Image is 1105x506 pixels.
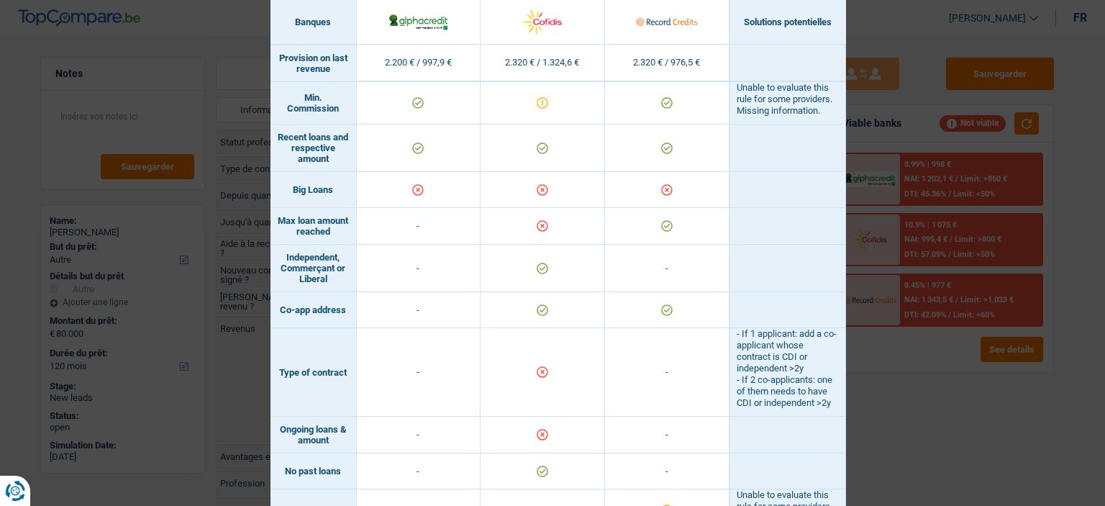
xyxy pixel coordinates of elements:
td: No past loans [270,453,357,489]
td: - [605,245,729,292]
td: 2.320 € / 976,5 € [605,45,729,81]
td: Co-app address [270,292,357,328]
td: Unable to evaluate this rule for some providers. Missing information. [729,82,846,125]
td: Max loan amount reached [270,208,357,245]
td: - [357,292,481,328]
td: - [357,417,481,453]
img: Cofidis [511,6,573,37]
td: Ongoing loans & amount [270,417,357,453]
td: - [605,417,729,453]
img: AlphaCredit [388,12,449,31]
td: Independent, Commerçant or Liberal [270,245,357,292]
td: - If 1 applicant: add a co-applicant whose contract is CDI or independent >2y - If 2 co-applicant... [729,328,846,417]
td: Provision on last revenue [270,45,357,82]
td: Type of contract [270,328,357,417]
td: 2.200 € / 997,9 € [357,45,481,81]
td: - [357,245,481,292]
td: Big Loans [270,172,357,208]
td: - [605,453,729,489]
td: Recent loans and respective amount [270,125,357,172]
td: - [357,453,481,489]
td: Min. Commission [270,82,357,125]
img: Record Credits [636,6,697,37]
td: - [357,328,481,417]
td: - [357,208,481,245]
td: 2.320 € / 1.324,6 € [481,45,605,81]
td: - [605,328,729,417]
